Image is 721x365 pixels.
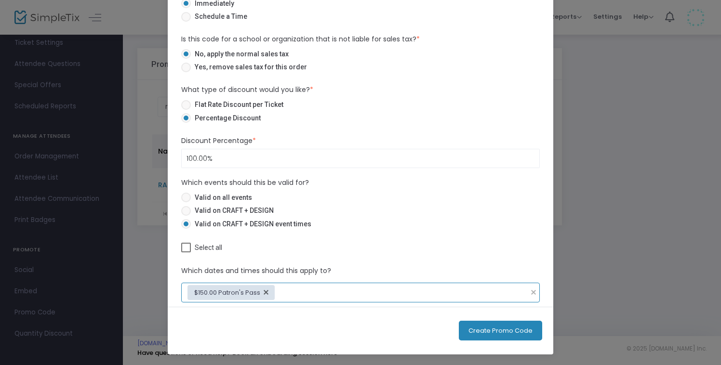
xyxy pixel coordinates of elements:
span: Is this code for a school or organization that is not liable for sales tax? [181,34,420,44]
span: Select all [195,242,222,253]
span: Flat Rate Discount per Ticket [191,100,283,110]
span: delete [262,288,270,296]
span: Valid on all events [191,193,252,203]
label: Which events should this be valid for? [181,178,309,188]
label: What type of discount would you like? [181,85,313,95]
span: clear [528,287,539,298]
label: Which dates and times should this apply to? [181,266,331,276]
span: Percentage Discount [191,113,261,123]
span: No, apply the normal sales tax [191,49,289,59]
button: Create Promo Code [459,321,542,340]
span: Valid on CRAFT + DESIGN event times [191,219,311,229]
span: Schedule a Time [191,12,247,22]
span: Valid on CRAFT + DESIGN [191,206,274,216]
span: $150.00 Patron's Pass [194,289,260,296]
label: Discount Percentage [181,136,256,146]
span: Yes, remove sales tax for this order [191,62,307,72]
